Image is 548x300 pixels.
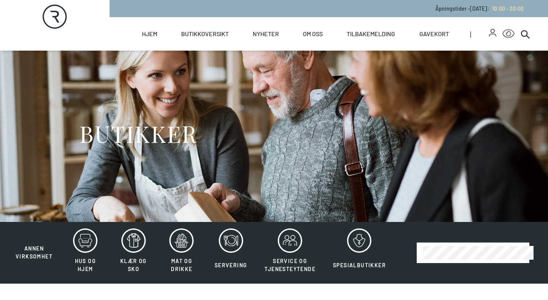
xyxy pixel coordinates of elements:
[470,17,489,51] span: |
[79,119,197,148] h1: BUTIKKER
[347,17,395,51] a: Tilbakemelding
[256,228,323,278] button: Service og tjenesteytende
[62,228,109,278] button: Hus og hjem
[110,228,157,278] button: Klær og sko
[8,228,61,261] button: Annen virksomhet
[181,17,229,51] a: Butikkoversikt
[120,258,147,272] span: Klær og sko
[158,228,205,278] button: Mat og drikke
[16,245,53,260] span: Annen virksomhet
[75,258,96,272] span: Hus og hjem
[435,5,524,13] p: Åpningstider - [DATE] :
[207,228,255,278] button: Servering
[303,17,323,51] a: Om oss
[171,258,192,272] span: Mat og drikke
[264,258,315,272] span: Service og tjenesteytende
[142,17,157,51] a: Hjem
[333,262,386,268] span: Spesialbutikker
[419,17,449,51] a: Gavekort
[489,5,524,12] a: 10:00 - 20:00
[253,17,279,51] a: Nyheter
[325,228,394,278] button: Spesialbutikker
[492,5,524,12] span: 10:00 - 20:00
[502,28,515,40] button: Open Accessibility Menu
[215,262,247,268] span: Servering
